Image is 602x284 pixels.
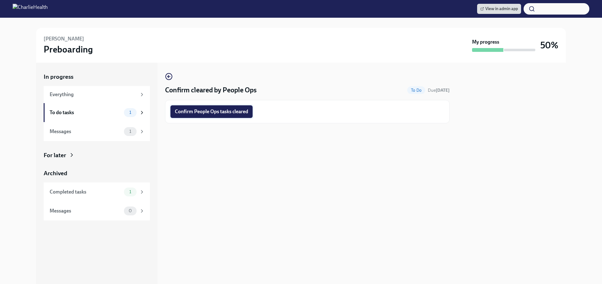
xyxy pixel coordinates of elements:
strong: [DATE] [436,88,450,93]
span: September 25th, 2025 09:00 [428,87,450,93]
img: CharlieHealth [13,4,48,14]
span: Confirm People Ops tasks cleared [175,108,248,115]
a: Completed tasks1 [44,182,150,201]
div: For later [44,151,66,159]
div: Completed tasks [50,188,121,195]
strong: My progress [472,39,499,46]
div: To do tasks [50,109,121,116]
span: View in admin app [480,6,518,12]
span: 0 [125,208,136,213]
h6: [PERSON_NAME] [44,35,84,42]
a: Messages0 [44,201,150,220]
a: For later [44,151,150,159]
button: Confirm People Ops tasks cleared [170,105,253,118]
span: 1 [126,189,135,194]
span: 1 [126,110,135,115]
div: Everything [50,91,137,98]
span: Due [428,88,450,93]
h3: Preboarding [44,44,93,55]
h3: 50% [540,40,558,51]
a: Everything [44,86,150,103]
span: To Do [407,88,425,93]
div: Messages [50,207,121,214]
a: Archived [44,169,150,177]
a: Messages1 [44,122,150,141]
a: In progress [44,73,150,81]
h4: Confirm cleared by People Ops [165,85,257,95]
div: Messages [50,128,121,135]
span: 1 [126,129,135,134]
a: To do tasks1 [44,103,150,122]
a: View in admin app [477,4,521,14]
